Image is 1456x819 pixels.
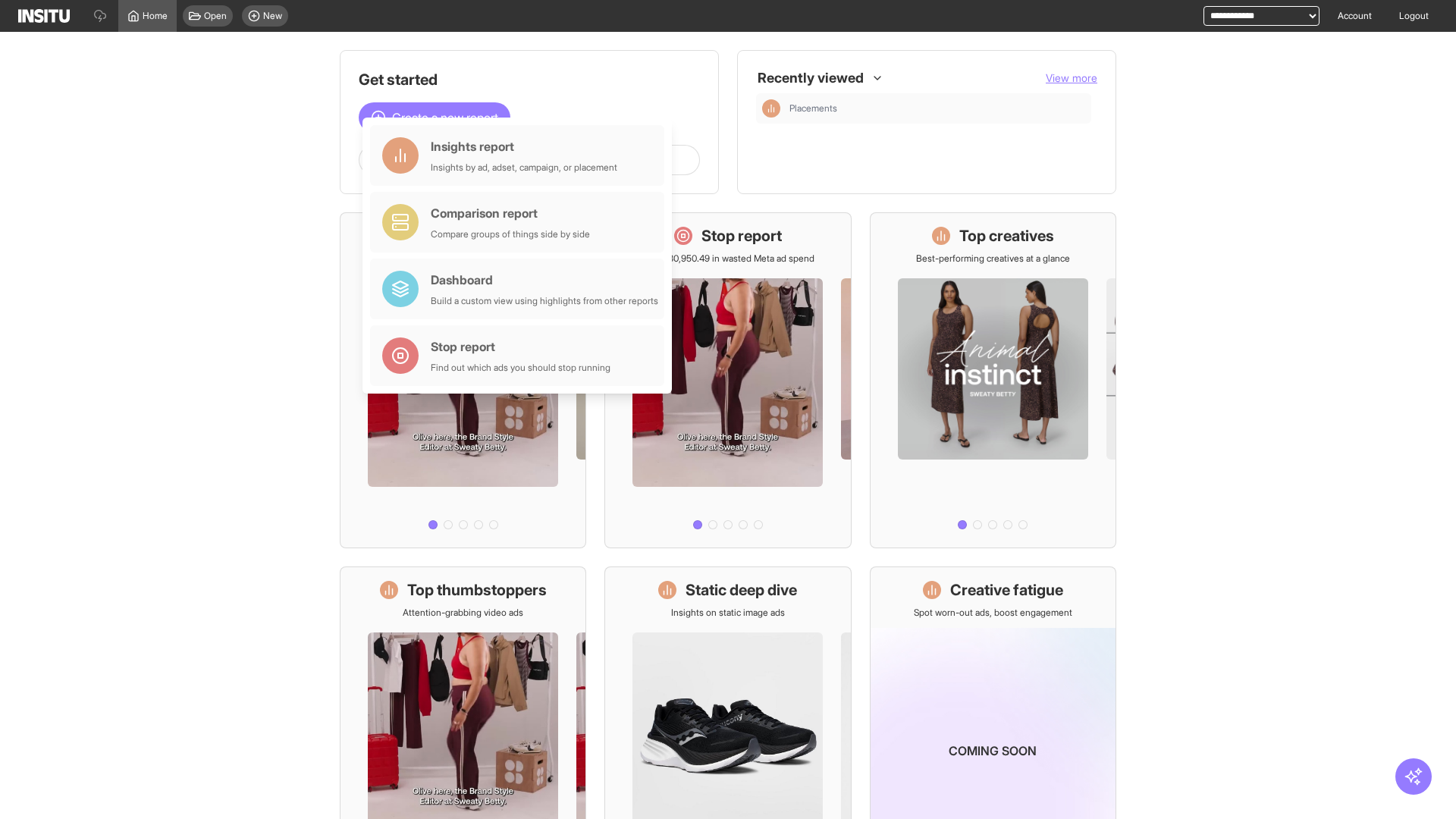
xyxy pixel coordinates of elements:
[431,362,610,374] div: Find out which ads you should stop running
[641,253,814,265] p: Save £30,950.49 in wasted Meta ad spend
[407,579,547,601] h1: Top thumbstoppers
[604,212,851,548] a: Stop reportSave £30,950.49 in wasted Meta ad spend
[431,271,658,289] div: Dashboard
[18,9,70,23] img: Logo
[431,162,617,174] div: Insights by ad, adset, campaign, or placement
[762,99,780,118] div: Insights
[916,253,1070,265] p: Best-performing creatives at a glance
[701,225,782,246] h1: Stop report
[431,337,610,356] div: Stop report
[204,10,227,22] span: Open
[431,295,658,307] div: Build a custom view using highlights from other reports
[671,607,785,619] p: Insights on static image ads
[143,10,168,22] span: Home
[403,607,523,619] p: Attention-grabbing video ads
[1046,71,1097,86] button: View more
[431,228,590,240] div: Compare groups of things side by side
[870,212,1116,548] a: Top creativesBest-performing creatives at a glance
[263,10,282,22] span: New
[431,137,617,155] div: Insights report
[789,102,1085,115] span: Placements
[359,102,510,133] button: Create a new report
[959,225,1054,246] h1: Top creatives
[359,69,700,90] h1: Get started
[392,108,498,127] span: Create a new report
[431,204,590,222] div: Comparison report
[789,102,837,115] span: Placements
[340,212,586,548] a: What's live nowSee all active ads instantly
[686,579,797,601] h1: Static deep dive
[1046,71,1097,84] span: View more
